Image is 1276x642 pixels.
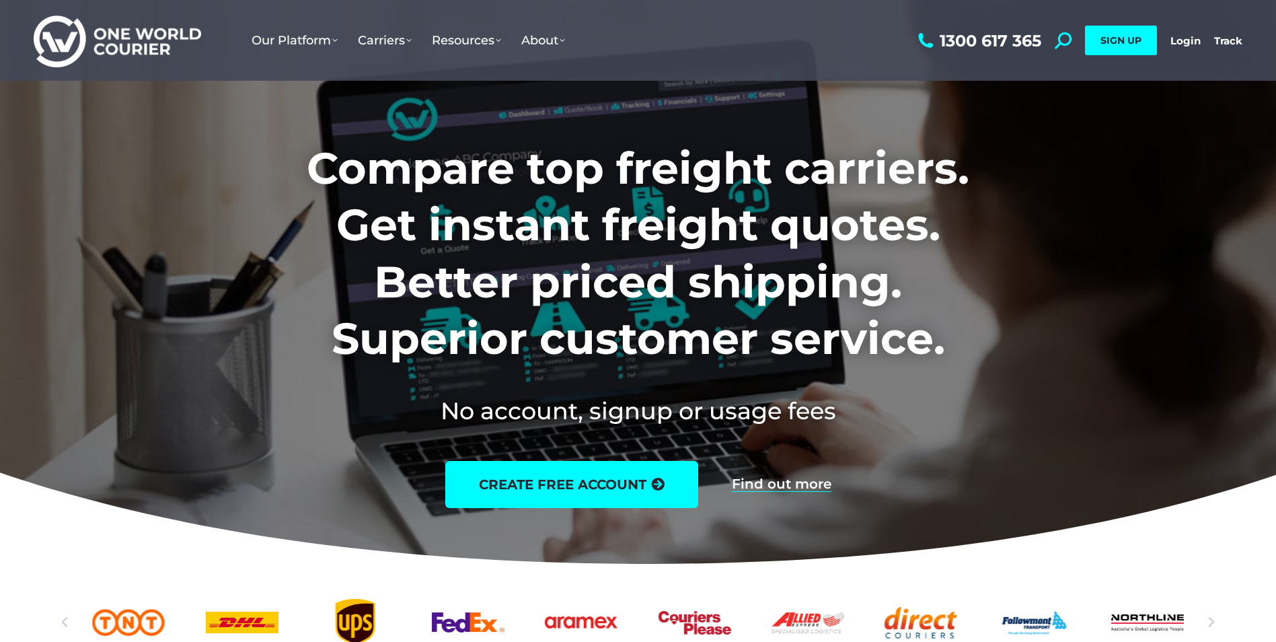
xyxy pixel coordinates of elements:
span: SIGN UP [1100,34,1141,46]
h1: Compare top freight carriers. Get instant freight quotes. Better priced shipping. Superior custom... [218,140,1058,367]
a: Track [1214,34,1242,47]
a: Find out more [732,477,831,492]
span: Resources [432,33,501,48]
a: Login [1170,34,1201,47]
a: SIGN UP [1085,26,1157,55]
img: One World Courier [34,13,201,68]
a: create free account [445,461,698,508]
h2: No account, signup or usage fees [218,394,1058,427]
a: About [511,20,575,61]
a: Resources [422,20,511,61]
a: 1300 617 365 [915,32,1041,49]
span: Our Platform [252,33,338,48]
a: Our Platform [241,20,348,61]
span: Carriers [358,33,412,48]
a: Carriers [348,20,422,61]
span: About [521,33,565,48]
